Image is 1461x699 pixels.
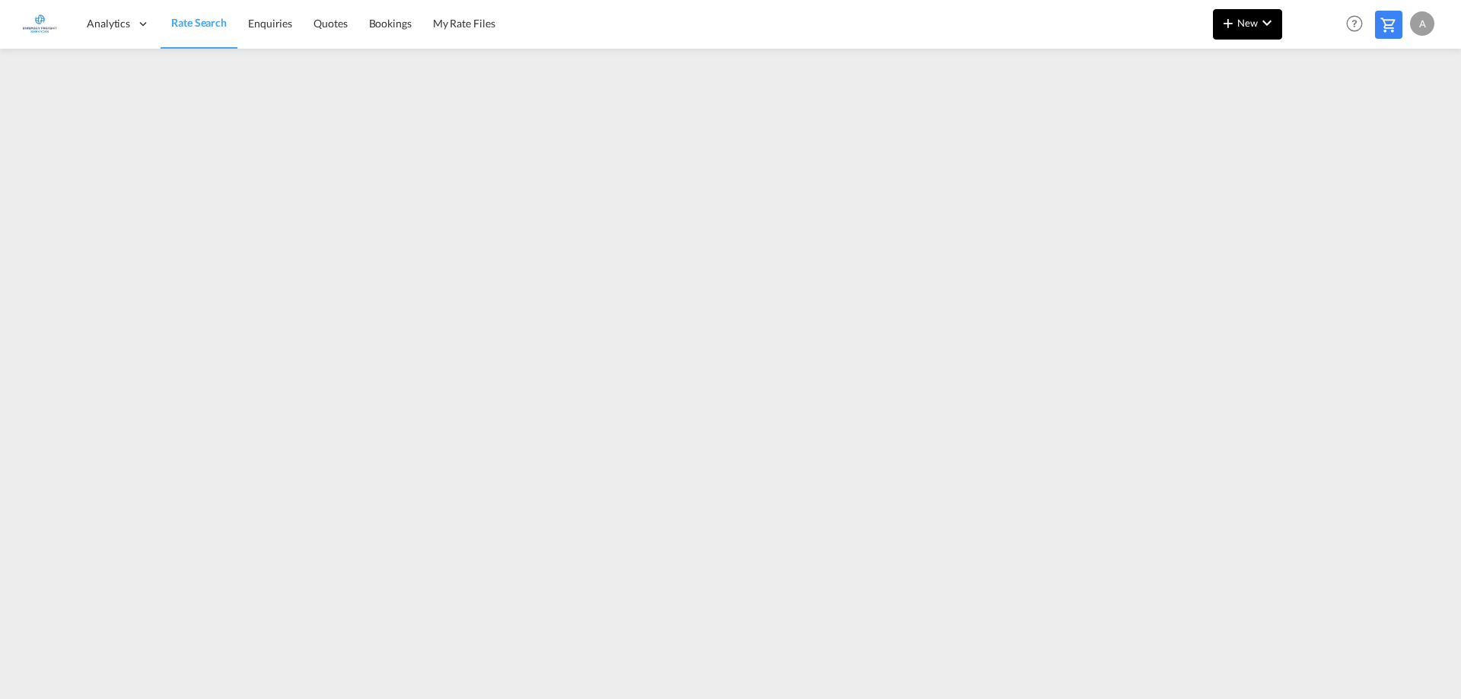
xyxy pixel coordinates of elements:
div: Help [1342,11,1375,38]
div: A [1410,11,1434,36]
md-icon: icon-chevron-down [1258,14,1276,32]
button: icon-plus 400-fgNewicon-chevron-down [1213,9,1282,40]
span: Help [1342,11,1367,37]
span: Analytics [87,16,130,31]
span: Enquiries [248,17,292,30]
span: Bookings [369,17,412,30]
span: Rate Search [171,16,227,29]
md-icon: icon-plus 400-fg [1219,14,1237,32]
span: New [1219,17,1276,29]
span: Quotes [314,17,347,30]
img: e1326340b7c511ef854e8d6a806141ad.jpg [23,7,57,41]
span: My Rate Files [433,17,495,30]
